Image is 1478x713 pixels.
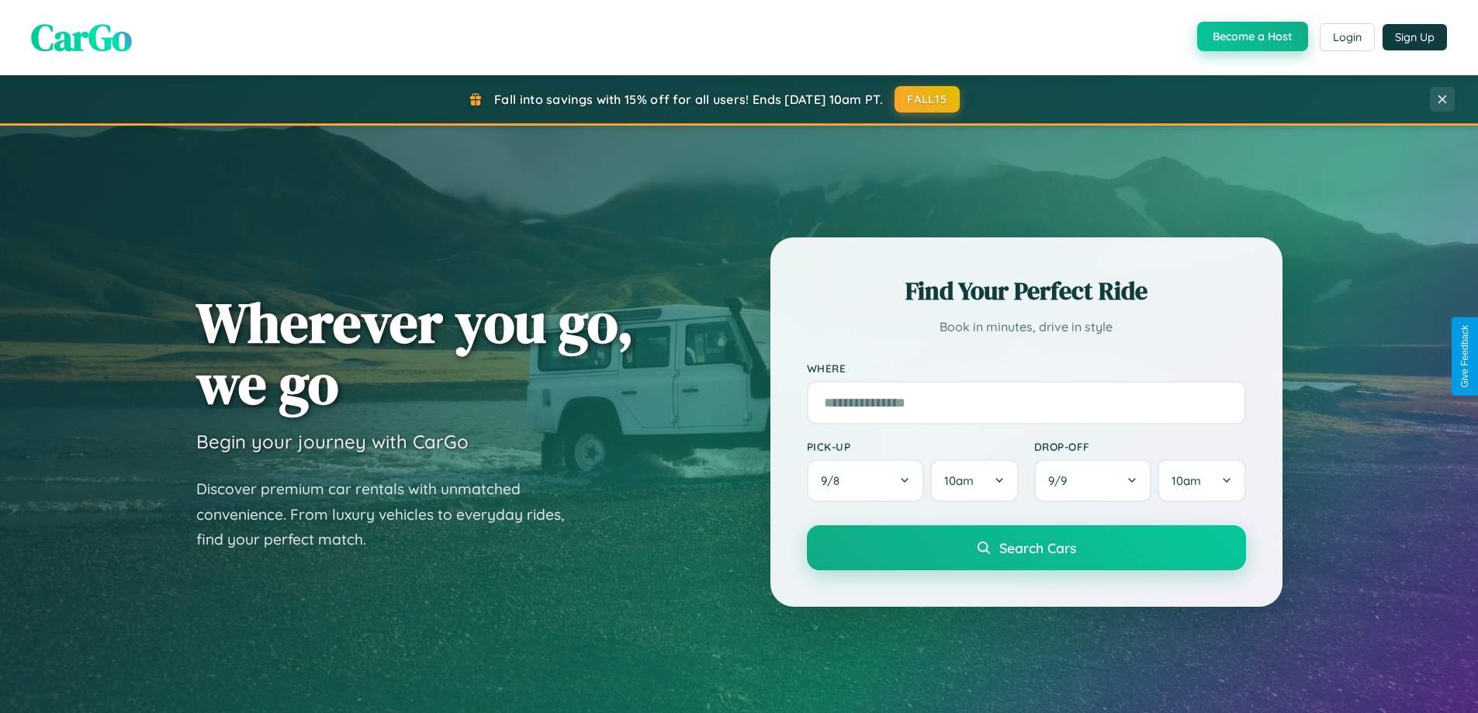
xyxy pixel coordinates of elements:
[807,459,925,502] button: 9/8
[807,440,1019,453] label: Pick-up
[196,292,634,414] h1: Wherever you go, we go
[1459,325,1470,388] div: Give Feedback
[196,430,469,453] h3: Begin your journey with CarGo
[1172,473,1201,488] span: 10am
[944,473,974,488] span: 10am
[1034,440,1246,453] label: Drop-off
[1320,23,1375,51] button: Login
[821,473,847,488] span: 9 / 8
[807,362,1246,375] label: Where
[1197,22,1308,51] button: Become a Host
[807,316,1246,338] p: Book in minutes, drive in style
[895,86,960,112] button: FALL15
[31,12,132,63] span: CarGo
[930,459,1018,502] button: 10am
[494,92,883,107] span: Fall into savings with 15% off for all users! Ends [DATE] 10am PT.
[999,539,1076,556] span: Search Cars
[196,476,584,552] p: Discover premium car rentals with unmatched convenience. From luxury vehicles to everyday rides, ...
[1158,459,1245,502] button: 10am
[1048,473,1075,488] span: 9 / 9
[1034,459,1152,502] button: 9/9
[1383,24,1447,50] button: Sign Up
[807,274,1246,308] h2: Find Your Perfect Ride
[807,525,1246,570] button: Search Cars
